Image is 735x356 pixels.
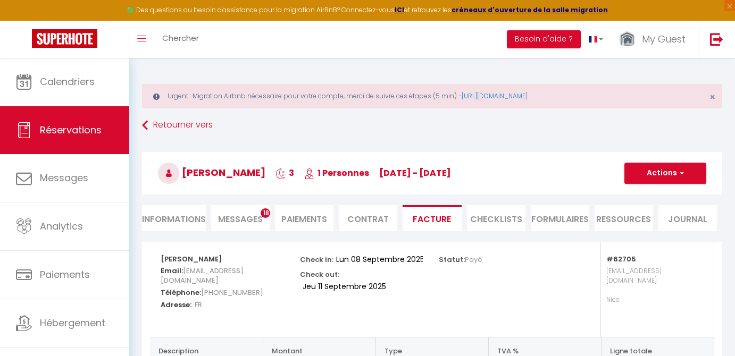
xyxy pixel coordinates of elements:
[154,21,207,58] a: Chercher
[611,21,699,58] a: ... My Guest
[300,267,339,279] p: Check out:
[339,205,397,231] li: Contrat
[462,91,528,100] a: [URL][DOMAIN_NAME]
[452,5,608,14] a: créneaux d'ouverture de la salle migration
[507,30,581,48] button: Besoin d'aide ?
[619,30,635,49] img: ...
[300,252,333,265] p: Check in:
[161,263,244,288] span: [EMAIL_ADDRESS][DOMAIN_NAME]
[275,167,294,179] span: 3
[690,308,727,348] iframe: Chat
[275,205,333,231] li: Paiements
[218,213,263,225] span: Messages
[161,254,222,264] strong: [PERSON_NAME]
[710,32,723,46] img: logout
[40,123,102,137] span: Réservations
[624,163,706,184] button: Actions
[201,285,263,300] span: [PHONE_NUMBER]
[642,32,686,46] span: My Guest
[161,266,183,276] strong: Email:
[191,297,202,312] span: . FR
[531,205,589,231] li: FORMULAIRES
[439,252,482,265] p: Statut:
[467,205,525,231] li: CHECKLISTS
[142,205,206,231] li: Informations
[161,287,201,298] strong: Téléphone:
[32,29,97,48] img: Super Booking
[261,208,270,218] span: 18
[40,75,95,88] span: Calendriers
[142,84,722,108] div: Urgent : Migration Airbnb nécessaire pour votre compte, merci de suivre ces étapes (5 min) -
[40,316,105,329] span: Hébergement
[606,254,636,264] strong: #62705
[161,300,191,310] strong: Adresse:
[142,116,722,135] a: Retourner vers
[709,90,715,104] span: ×
[395,5,404,14] a: ICI
[595,205,653,231] li: Ressources
[403,205,461,231] li: Facture
[40,171,88,184] span: Messages
[40,219,83,233] span: Analytics
[162,32,199,44] span: Chercher
[709,92,715,102] button: Close
[304,167,369,179] span: 1 Personnes
[40,268,90,281] span: Paiements
[606,264,703,326] p: [EMAIL_ADDRESS][DOMAIN_NAME] Nice
[465,255,482,265] span: Payé
[379,167,451,179] span: [DATE] - [DATE]
[158,166,265,179] span: [PERSON_NAME]
[658,205,717,231] li: Journal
